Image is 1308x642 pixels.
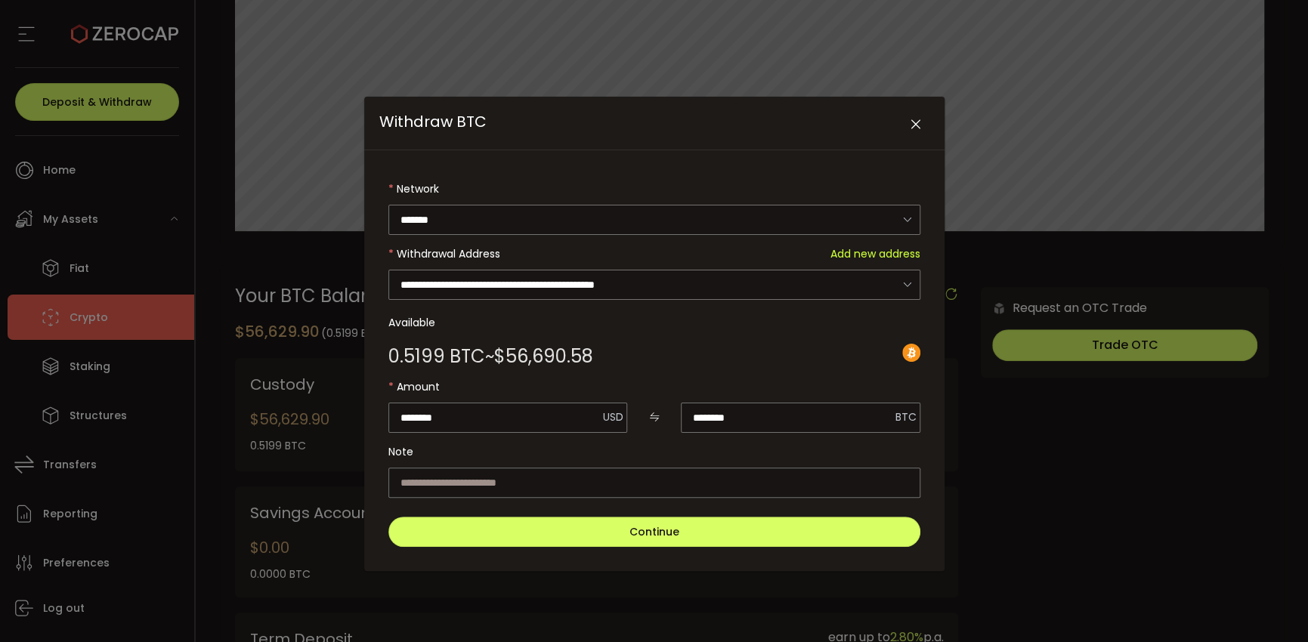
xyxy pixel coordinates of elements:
[895,409,917,424] span: BTC
[603,409,623,424] span: USD
[388,437,920,467] label: Note
[388,347,485,366] span: 0.5199 BTC
[388,174,920,204] label: Network
[379,111,487,132] span: Withdraw BTC
[903,112,929,138] button: Close
[969,35,1308,642] iframe: Chat Widget
[494,347,593,366] span: $56,690.58
[830,239,920,269] span: Add new address
[388,372,920,402] label: Amount
[388,307,920,338] label: Available
[388,347,593,366] div: ~
[364,97,945,571] div: Withdraw BTC
[629,524,679,539] span: Continue
[388,517,920,547] button: Continue
[397,246,500,261] span: Withdrawal Address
